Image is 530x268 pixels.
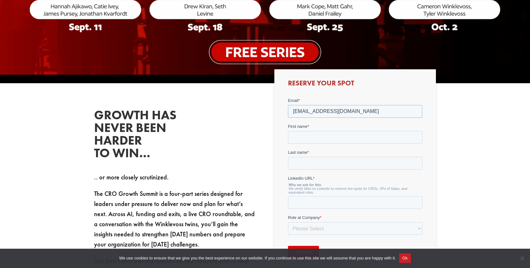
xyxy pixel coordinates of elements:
span: No [519,255,525,261]
button: Ok [399,253,411,263]
span: We use cookies to ensure that we give you the best experience on our website. If you continue to ... [119,255,396,261]
h3: Reserve Your Spot [288,80,422,90]
span: .. or more closely scrutinized. [94,173,169,181]
span: The CRO Growth Summit is a four-part series designed for leaders under pressure to deliver now an... [94,190,255,248]
iframe: Form 0 [288,97,422,264]
h2: Growth has never been harder to win… [94,109,189,163]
